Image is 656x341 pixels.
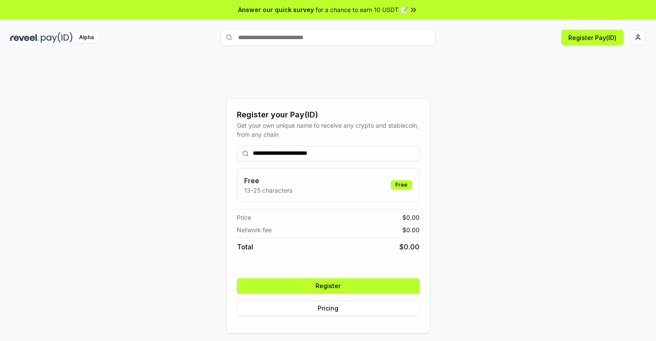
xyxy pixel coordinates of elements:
[237,225,272,234] span: Network fee
[402,225,420,234] span: $ 0.00
[244,186,292,195] p: 13-25 characters
[316,5,408,14] span: for a chance to earn 10 USDT 📝
[10,32,39,43] img: reveel_dark
[237,301,420,316] button: Pricing
[237,121,420,139] div: Get your own unique name to receive any crypto and stablecoin, from any chain
[237,109,420,121] div: Register your Pay(ID)
[237,242,253,252] span: Total
[402,213,420,222] span: $ 0.00
[391,180,412,190] div: Free
[237,213,251,222] span: Price
[238,5,314,14] span: Answer our quick survey
[561,30,623,45] button: Register Pay(ID)
[244,175,292,186] h3: Free
[74,32,98,43] div: Alpha
[41,32,73,43] img: pay_id
[399,242,420,252] span: $ 0.00
[237,278,420,294] button: Register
